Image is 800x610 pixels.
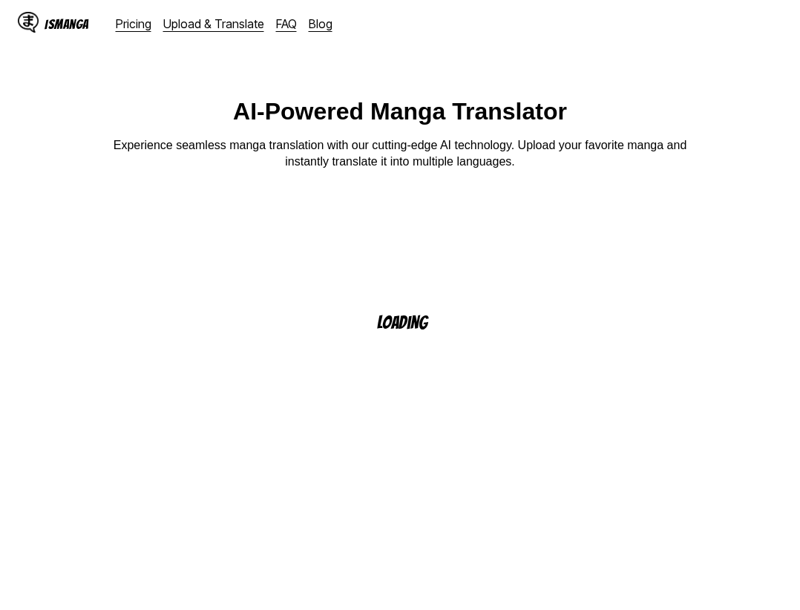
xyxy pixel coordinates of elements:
[163,16,264,31] a: Upload & Translate
[233,98,567,125] h1: AI-Powered Manga Translator
[116,16,151,31] a: Pricing
[377,313,447,332] p: Loading
[103,137,697,171] p: Experience seamless manga translation with our cutting-edge AI technology. Upload your favorite m...
[45,17,89,31] div: IsManga
[276,16,297,31] a: FAQ
[18,12,116,36] a: IsManga LogoIsManga
[309,16,332,31] a: Blog
[18,12,39,33] img: IsManga Logo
